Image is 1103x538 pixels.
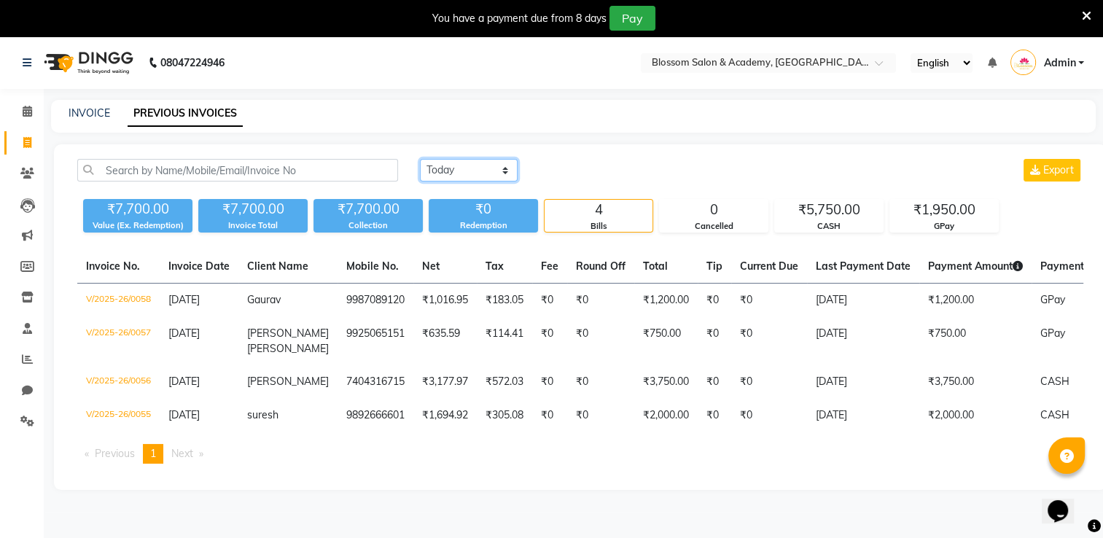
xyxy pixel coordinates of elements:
[545,220,652,233] div: Bills
[698,284,731,318] td: ₹0
[919,284,1032,318] td: ₹1,200.00
[634,399,698,432] td: ₹2,000.00
[660,220,768,233] div: Cancelled
[698,399,731,432] td: ₹0
[95,447,135,460] span: Previous
[816,260,911,273] span: Last Payment Date
[775,220,883,233] div: CASH
[477,284,532,318] td: ₹183.05
[247,375,329,388] span: [PERSON_NAME]
[576,260,625,273] span: Round Off
[545,200,652,220] div: 4
[567,399,634,432] td: ₹0
[660,200,768,220] div: 0
[77,159,398,182] input: Search by Name/Mobile/Email/Invoice No
[643,260,668,273] span: Total
[429,219,538,232] div: Redemption
[1042,480,1088,523] iframe: chat widget
[247,327,329,340] span: [PERSON_NAME]
[731,284,807,318] td: ₹0
[77,284,160,318] td: V/2025-26/0058
[567,317,634,365] td: ₹0
[477,365,532,399] td: ₹572.03
[532,317,567,365] td: ₹0
[37,42,137,83] img: logo
[168,375,200,388] span: [DATE]
[541,260,558,273] span: Fee
[532,365,567,399] td: ₹0
[338,317,413,365] td: 9925065151
[890,220,998,233] div: GPay
[77,399,160,432] td: V/2025-26/0055
[740,260,798,273] span: Current Due
[413,365,477,399] td: ₹3,177.97
[1040,408,1069,421] span: CASH
[150,447,156,460] span: 1
[313,219,423,232] div: Collection
[731,399,807,432] td: ₹0
[168,327,200,340] span: [DATE]
[634,365,698,399] td: ₹3,750.00
[698,317,731,365] td: ₹0
[775,200,883,220] div: ₹5,750.00
[1043,163,1074,176] span: Export
[807,284,919,318] td: [DATE]
[198,219,308,232] div: Invoice Total
[477,317,532,365] td: ₹114.41
[69,106,110,120] a: INVOICE
[338,284,413,318] td: 9987089120
[807,399,919,432] td: [DATE]
[128,101,243,127] a: PREVIOUS INVOICES
[171,447,193,460] span: Next
[429,199,538,219] div: ₹0
[1010,50,1036,75] img: Admin
[1040,375,1069,388] span: CASH
[698,365,731,399] td: ₹0
[313,199,423,219] div: ₹7,700.00
[1043,55,1075,71] span: Admin
[567,284,634,318] td: ₹0
[807,365,919,399] td: [DATE]
[1024,159,1080,182] button: Export
[532,284,567,318] td: ₹0
[413,399,477,432] td: ₹1,694.92
[609,6,655,31] button: Pay
[247,342,329,355] span: [PERSON_NAME]
[1040,327,1065,340] span: GPay
[338,399,413,432] td: 9892666601
[247,293,281,306] span: Gaurav
[168,293,200,306] span: [DATE]
[346,260,399,273] span: Mobile No.
[807,317,919,365] td: [DATE]
[706,260,722,273] span: Tip
[168,260,230,273] span: Invoice Date
[247,408,278,421] span: suresh
[1040,293,1065,306] span: GPay
[77,365,160,399] td: V/2025-26/0056
[77,317,160,365] td: V/2025-26/0057
[168,408,200,421] span: [DATE]
[731,317,807,365] td: ₹0
[477,399,532,432] td: ₹305.08
[486,260,504,273] span: Tax
[928,260,1023,273] span: Payment Amount
[634,284,698,318] td: ₹1,200.00
[432,11,607,26] div: You have a payment due from 8 days
[83,199,192,219] div: ₹7,700.00
[247,260,308,273] span: Client Name
[919,317,1032,365] td: ₹750.00
[77,444,1083,464] nav: Pagination
[198,199,308,219] div: ₹7,700.00
[413,317,477,365] td: ₹635.59
[890,200,998,220] div: ₹1,950.00
[83,219,192,232] div: Value (Ex. Redemption)
[86,260,140,273] span: Invoice No.
[919,365,1032,399] td: ₹3,750.00
[634,317,698,365] td: ₹750.00
[422,260,440,273] span: Net
[338,365,413,399] td: 7404316715
[160,42,225,83] b: 08047224946
[919,399,1032,432] td: ₹2,000.00
[731,365,807,399] td: ₹0
[532,399,567,432] td: ₹0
